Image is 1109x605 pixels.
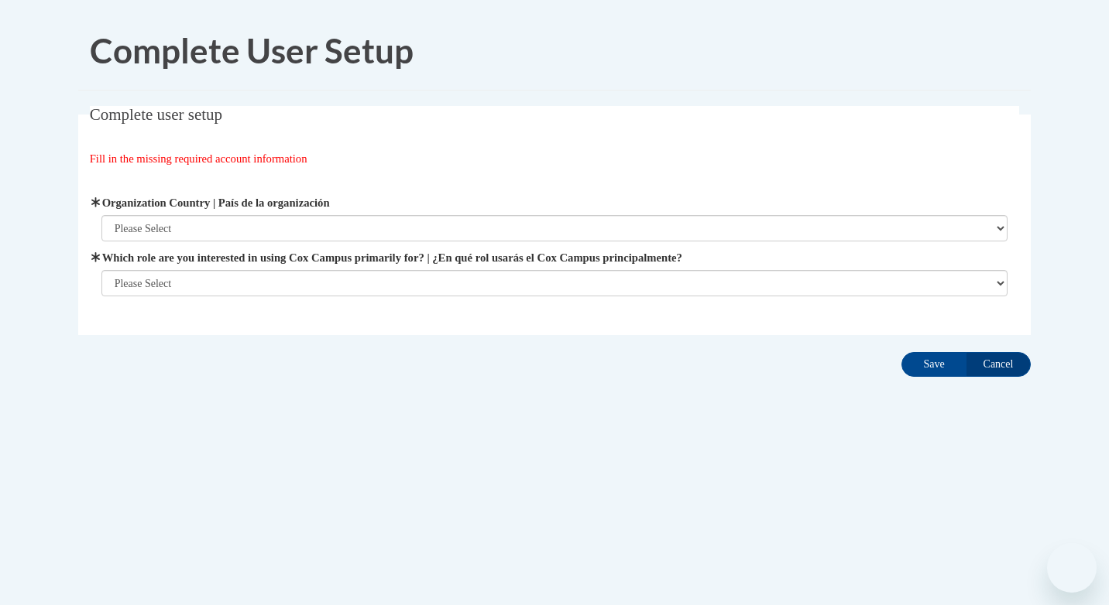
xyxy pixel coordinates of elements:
[90,152,307,165] span: Fill in the missing required account information
[966,352,1031,377] input: Cancel
[1047,543,1097,593] iframe: Button to launch messaging window
[101,194,1008,211] label: Organization Country | País de la organización
[101,249,1008,266] label: Which role are you interested in using Cox Campus primarily for? | ¿En qué rol usarás el Cox Camp...
[901,352,967,377] input: Save
[90,30,414,70] span: Complete User Setup
[90,105,222,124] span: Complete user setup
